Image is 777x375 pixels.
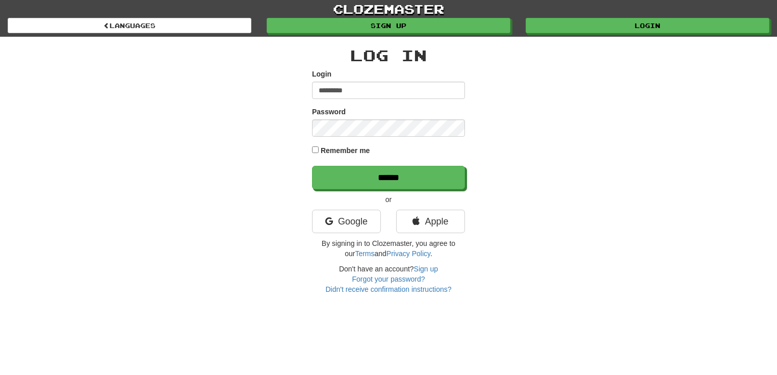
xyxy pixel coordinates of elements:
a: Login [526,18,769,33]
div: Don't have an account? [312,264,465,294]
a: Google [312,210,381,233]
label: Remember me [321,145,370,156]
a: Didn't receive confirmation instructions? [325,285,451,293]
a: Terms [355,249,374,258]
a: Languages [8,18,251,33]
label: Password [312,107,346,117]
a: Privacy Policy [386,249,430,258]
a: Apple [396,210,465,233]
p: By signing in to Clozemaster, you agree to our and . [312,238,465,259]
a: Forgot your password? [352,275,425,283]
h2: Log In [312,47,465,64]
label: Login [312,69,331,79]
p: or [312,194,465,205]
a: Sign up [267,18,510,33]
a: Sign up [414,265,438,273]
